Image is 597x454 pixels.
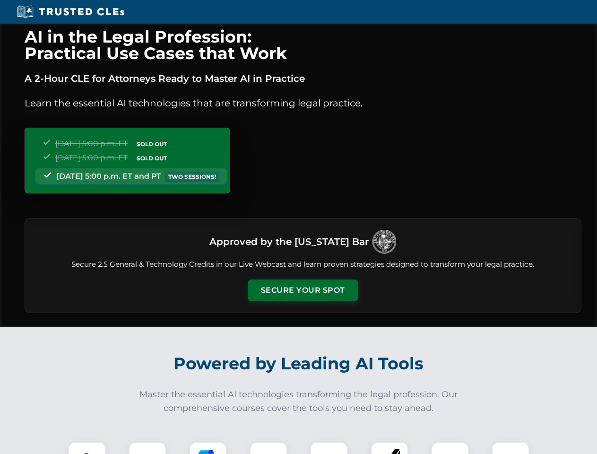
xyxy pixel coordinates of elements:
p: Master the essential AI technologies transforming the legal profession. Our comprehensive courses... [133,388,464,415]
h1: AI in the Legal Profession: Practical Use Cases that Work [25,28,581,61]
p: Learn the essential AI technologies that are transforming legal practice. [25,96,581,111]
p: Secure 2.5 General & Technology Credits in our Live Webcast and learn proven strategies designed ... [36,259,570,270]
img: Logo [372,230,396,253]
span: [DATE] 5:00 p.m. ET [55,153,128,162]
span: [DATE] 5:00 p.m. ET [55,139,128,148]
h2: Powered by Leading AI Tools [37,347,561,380]
span: SOLD OUT [133,153,170,163]
button: Secure Your Spot [248,279,358,301]
h3: Approved by the [US_STATE] Bar [209,233,369,250]
span: SOLD OUT [133,139,170,149]
p: A 2-Hour CLE for Attorneys Ready to Master AI in Practice [25,71,581,86]
img: Trusted CLEs [14,5,127,19]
